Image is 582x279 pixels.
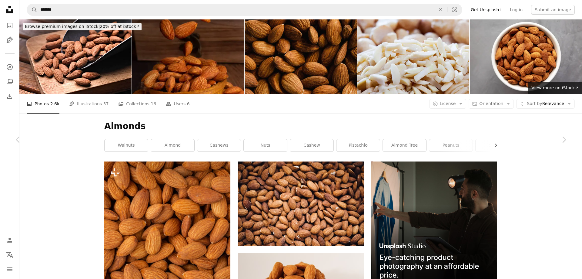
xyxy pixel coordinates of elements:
button: Search Unsplash [27,4,37,15]
span: Sort by [527,101,542,106]
button: scroll list to the right [490,139,497,151]
button: Orientation [469,99,514,109]
button: Menu [4,263,16,275]
span: View more on iStock ↗ [531,85,578,90]
a: Download History [4,90,16,102]
a: cashews [197,139,241,151]
a: Get Unsplash+ [467,5,506,15]
a: Log in [506,5,526,15]
a: spinach [476,139,519,151]
a: pistachio [336,139,380,151]
a: Collections 16 [118,94,156,114]
img: Full frame of almonds [245,19,357,94]
span: 6 [187,100,190,107]
a: View more on iStock↗ [528,82,582,94]
button: Submit an image [531,5,575,15]
button: Sort byRelevance [516,99,575,109]
a: a pile of almonds is shown close up [104,253,230,259]
a: nuts [244,139,287,151]
div: 20% off at iStock ↗ [23,23,142,30]
form: Find visuals sitewide [27,4,462,16]
img: Almond [19,19,132,94]
a: cashew [290,139,333,151]
span: 57 [103,100,109,107]
a: peanuts [429,139,473,151]
a: almond tree [383,139,426,151]
a: Collections [4,76,16,88]
a: Browse premium images on iStock|20% off at iStock↗ [19,19,145,34]
a: walnuts [105,139,148,151]
a: Illustrations [4,34,16,46]
a: Illustrations 57 [69,94,109,114]
a: Log in / Sign up [4,234,16,246]
a: Photos [4,19,16,32]
img: Raw brown almonds in a bowl on a gray surface, top view. Flat lay, overhead, from above. [470,19,582,94]
button: Language [4,249,16,261]
h1: Almonds [104,121,497,132]
a: Explore [4,61,16,73]
img: almonds isolated on wooden background. Flat lay [132,19,244,94]
img: brown nuts [238,162,364,246]
button: Visual search [447,4,462,15]
span: 16 [151,100,156,107]
a: brown nuts [238,201,364,206]
a: almond [151,139,194,151]
span: License [440,101,456,106]
span: Orientation [479,101,503,106]
img: Chopped almonds close up [357,19,470,94]
button: License [429,99,467,109]
span: Relevance [527,101,564,107]
a: Next [546,111,582,169]
button: Clear [434,4,447,15]
span: Browse premium images on iStock | [25,24,100,29]
a: Users 6 [166,94,190,114]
